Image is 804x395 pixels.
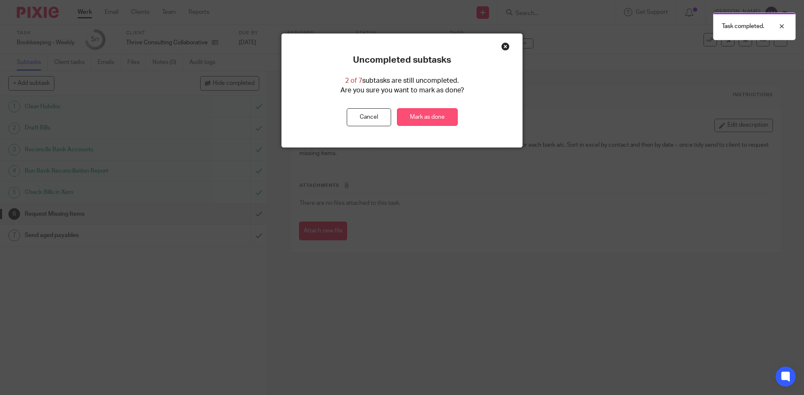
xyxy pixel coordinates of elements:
[340,86,464,95] p: Are you sure you want to mark as done?
[345,76,459,86] p: subtasks are still uncompleted.
[345,77,362,84] span: 2 of 7
[347,108,391,126] button: Cancel
[501,42,510,51] div: Close this dialog window
[397,108,458,126] a: Mark as done
[353,55,451,66] p: Uncompleted subtasks
[722,22,764,31] p: Task completed.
